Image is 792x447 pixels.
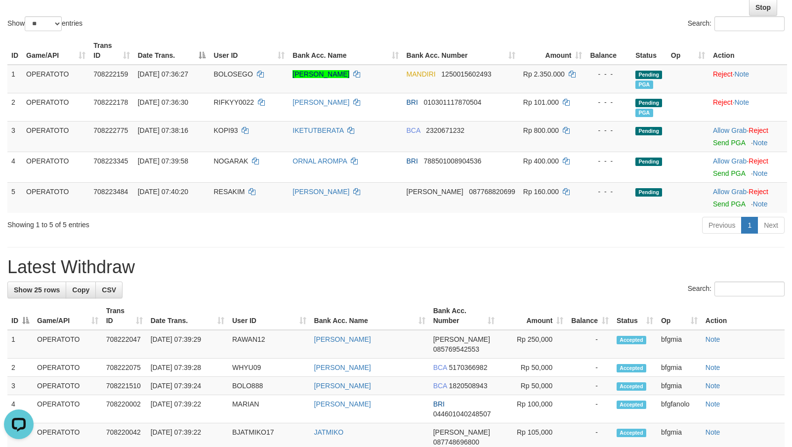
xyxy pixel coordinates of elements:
span: · [713,188,749,196]
td: OPERATOTO [22,152,89,182]
td: 3 [7,121,22,152]
th: Trans ID: activate to sort column ascending [102,302,147,330]
span: Accepted [617,429,646,437]
span: Rp 800.000 [523,126,559,134]
span: Copy 2320671232 to clipboard [426,126,464,134]
th: Balance [586,37,631,65]
span: BCA [433,364,447,371]
a: Reject [713,98,733,106]
th: Date Trans.: activate to sort column descending [134,37,210,65]
a: JATMIKO [314,428,344,436]
span: [DATE] 07:36:30 [138,98,188,106]
div: Showing 1 to 5 of 5 entries [7,216,323,230]
th: Bank Acc. Name: activate to sort column ascending [289,37,402,65]
div: - - - [590,187,627,197]
span: [PERSON_NAME] [407,188,463,196]
a: Reject [749,188,768,196]
span: [DATE] 07:39:58 [138,157,188,165]
td: 4 [7,395,33,423]
span: BRI [407,157,418,165]
td: OPERATOTO [33,359,102,377]
a: Show 25 rows [7,282,66,298]
td: [DATE] 07:39:29 [147,330,228,359]
th: Amount: activate to sort column ascending [499,302,568,330]
span: RESAKIM [213,188,245,196]
span: 708222775 [93,126,128,134]
td: 1 [7,330,33,359]
td: OPERATOTO [22,93,89,121]
th: Status: activate to sort column ascending [613,302,657,330]
a: Note [753,200,768,208]
td: OPERATOTO [22,121,89,152]
a: Send PGA [713,200,745,208]
th: ID [7,37,22,65]
a: Send PGA [713,139,745,147]
td: Rp 250,000 [499,330,568,359]
h1: Latest Withdraw [7,257,785,277]
label: Search: [688,16,785,31]
span: 708223484 [93,188,128,196]
th: Op: activate to sort column ascending [657,302,702,330]
span: Copy 010301117870504 to clipboard [424,98,482,106]
th: Status [631,37,667,65]
a: Note [734,70,749,78]
span: Rp 400.000 [523,157,559,165]
td: · [709,152,787,182]
span: CSV [102,286,116,294]
td: 3 [7,377,33,395]
span: Copy [72,286,89,294]
td: MARIAN [228,395,310,423]
th: Op: activate to sort column ascending [667,37,709,65]
span: Rp 160.000 [523,188,559,196]
span: Copy 087748696800 to clipboard [433,438,479,446]
td: 4 [7,152,22,182]
td: 5 [7,182,22,213]
td: [DATE] 07:39:22 [147,395,228,423]
span: Pending [635,188,662,197]
td: 2 [7,359,33,377]
a: Note [753,139,768,147]
span: Marked by bfgfanolo [635,81,653,89]
span: NOGARAK [213,157,248,165]
span: Pending [635,99,662,107]
th: Balance: activate to sort column ascending [567,302,613,330]
td: bfgmia [657,377,702,395]
span: Copy 788501008904536 to clipboard [424,157,482,165]
span: [DATE] 07:36:27 [138,70,188,78]
button: Open LiveChat chat widget [4,4,34,34]
span: BCA [433,382,447,390]
a: [PERSON_NAME] [292,188,349,196]
td: - [567,395,613,423]
td: - [567,330,613,359]
td: RAWAN12 [228,330,310,359]
td: BOLO888 [228,377,310,395]
span: Copy 085769542553 to clipboard [433,345,479,353]
a: Allow Grab [713,126,747,134]
td: OPERATOTO [22,65,89,93]
select: Showentries [25,16,62,31]
a: Reject [713,70,733,78]
a: Note [734,98,749,106]
th: Amount: activate to sort column ascending [519,37,586,65]
th: Date Trans.: activate to sort column ascending [147,302,228,330]
span: Accepted [617,401,646,409]
a: Previous [702,217,742,234]
td: bfgmia [657,359,702,377]
span: 708222159 [93,70,128,78]
span: MANDIRI [407,70,436,78]
a: Allow Grab [713,157,747,165]
a: [PERSON_NAME] [292,70,349,78]
span: BRI [407,98,418,106]
span: Marked by bfgfanolo [635,109,653,117]
td: 708220002 [102,395,147,423]
td: 2 [7,93,22,121]
td: WHYU09 [228,359,310,377]
th: Game/API: activate to sort column ascending [33,302,102,330]
span: Accepted [617,336,646,344]
span: [DATE] 07:40:20 [138,188,188,196]
a: Note [753,169,768,177]
td: · [709,65,787,93]
span: BRI [433,400,445,408]
div: - - - [590,69,627,79]
span: BCA [407,126,420,134]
